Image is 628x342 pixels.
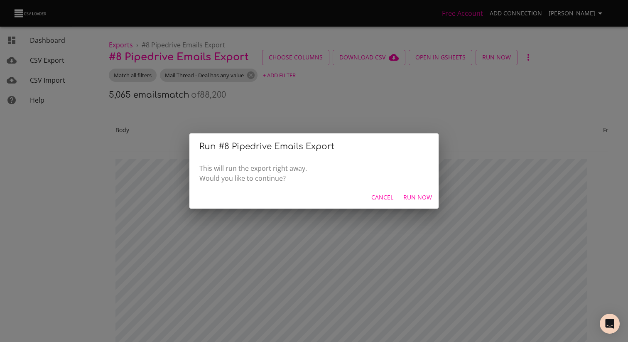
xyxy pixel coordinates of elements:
button: Run Now [400,190,435,205]
p: This will run the export right away. Would you like to continue? [199,163,429,183]
span: Cancel [371,192,393,203]
div: Open Intercom Messenger [600,314,620,334]
span: Run Now [403,192,432,203]
h2: Run # 8 Pipedrive Emails Export [199,140,429,153]
button: Cancel [368,190,397,205]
